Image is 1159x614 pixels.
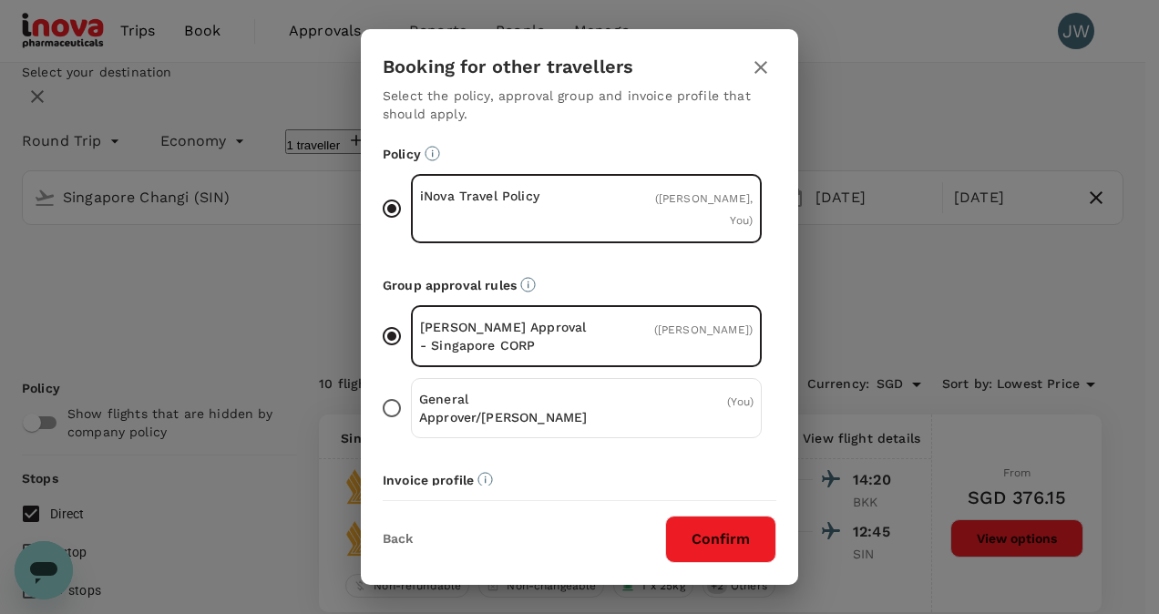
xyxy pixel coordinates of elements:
p: iNova Travel Policy [420,187,587,205]
p: Invoice profile [383,471,776,489]
button: Confirm [665,516,776,563]
svg: Default approvers or custom approval rules (if available) are based on the user group. [520,277,536,292]
span: ( [PERSON_NAME], You ) [655,192,753,227]
span: ( You ) [727,395,754,408]
svg: Booking restrictions are based on the selected travel policy. [425,146,440,161]
p: General Approver/[PERSON_NAME] [419,390,587,426]
h3: Booking for other travellers [383,56,633,77]
button: Back [383,532,413,547]
p: Policy [383,145,776,163]
p: Group approval rules [383,276,776,294]
span: ( [PERSON_NAME] ) [654,323,753,336]
svg: The payment currency and company information are based on the selected invoice profile. [477,472,493,487]
p: Select the policy, approval group and invoice profile that should apply. [383,87,776,123]
p: [PERSON_NAME] Approval - Singapore CORP [420,318,587,354]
